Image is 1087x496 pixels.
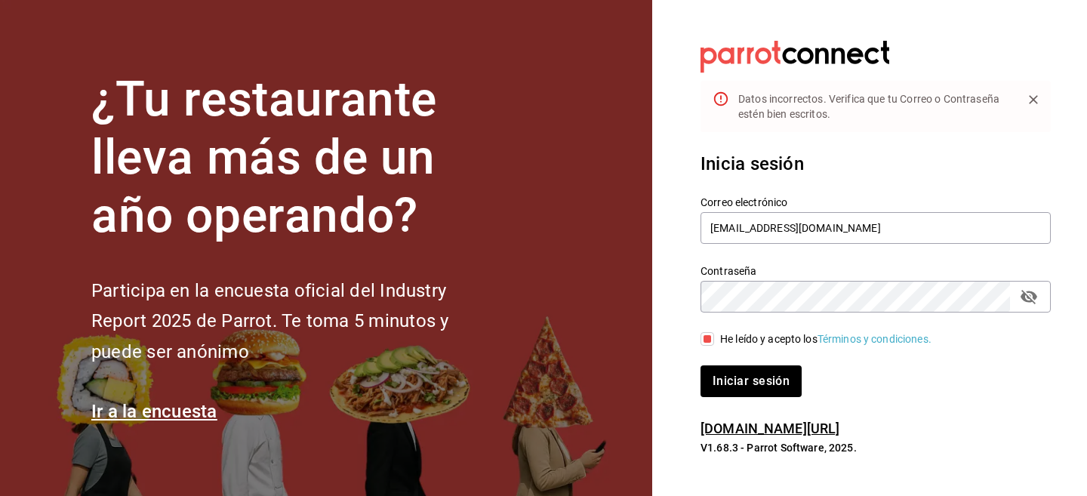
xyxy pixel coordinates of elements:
div: Datos incorrectos. Verifica que tu Correo o Contraseña estén bien escritos. [738,85,1010,128]
h1: ¿Tu restaurante lleva más de un año operando? [91,71,499,245]
input: Ingresa tu correo electrónico [701,212,1051,244]
a: [DOMAIN_NAME][URL] [701,421,839,436]
label: Contraseña [701,266,1051,276]
h2: Participa en la encuesta oficial del Industry Report 2025 de Parrot. Te toma 5 minutos y puede se... [91,276,499,368]
a: Términos y condiciones. [818,333,931,345]
p: V1.68.3 - Parrot Software, 2025. [701,440,1051,455]
a: Ir a la encuesta [91,401,217,422]
button: Iniciar sesión [701,365,802,397]
div: He leído y acepto los [720,331,931,347]
button: Close [1022,88,1045,111]
h3: Inicia sesión [701,150,1051,177]
label: Correo electrónico [701,197,1051,208]
button: passwordField [1016,284,1042,310]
